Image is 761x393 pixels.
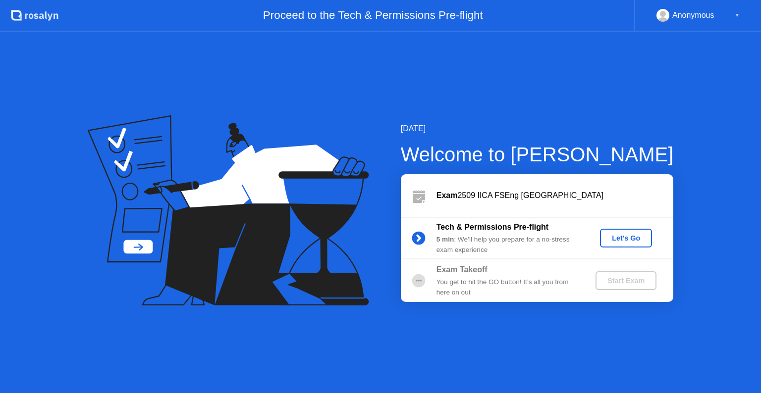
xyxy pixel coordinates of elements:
b: Exam Takeoff [436,265,488,274]
div: [DATE] [401,123,674,135]
button: Let's Go [600,229,652,247]
button: Start Exam [596,271,656,290]
b: Tech & Permissions Pre-flight [436,223,548,231]
div: Welcome to [PERSON_NAME] [401,140,674,169]
div: Start Exam [599,277,652,285]
b: 5 min [436,236,454,243]
div: You get to hit the GO button! It’s all you from here on out [436,277,579,297]
div: ▼ [735,9,740,22]
div: 2509 IICA FSEng [GEOGRAPHIC_DATA] [436,190,673,201]
div: Let's Go [604,234,648,242]
b: Exam [436,191,458,199]
div: : We’ll help you prepare for a no-stress exam experience [436,235,579,255]
div: Anonymous [672,9,714,22]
